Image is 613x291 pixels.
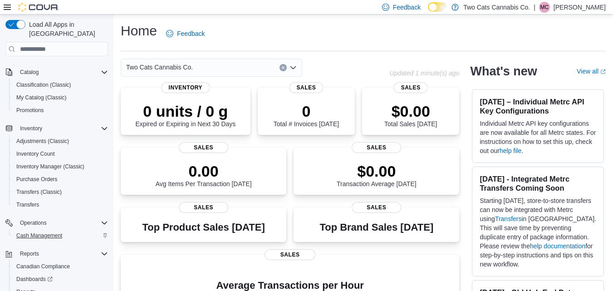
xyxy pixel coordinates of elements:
span: Operations [16,217,108,228]
a: Inventory Count [13,148,59,159]
span: Catalog [20,69,39,76]
button: Canadian Compliance [9,260,112,273]
div: Michael Currie [539,2,550,13]
span: Catalog [16,67,108,78]
div: Total Sales [DATE] [384,102,437,128]
span: Reports [16,248,108,259]
a: Dashboards [13,274,56,285]
a: help documentation [530,242,585,250]
p: 0 units / 0 g [135,102,235,120]
span: Sales [289,82,323,93]
span: Cash Management [16,232,62,239]
span: Inventory Manager (Classic) [16,163,84,170]
span: Sales [265,249,315,260]
span: Inventory [16,123,108,134]
span: Dashboards [16,276,53,283]
span: Dashboards [13,274,108,285]
p: $0.00 [337,162,417,180]
a: Dashboards [9,273,112,286]
button: Catalog [2,66,112,79]
span: Transfers (Classic) [13,187,108,197]
a: Adjustments (Classic) [13,136,73,147]
p: | [534,2,535,13]
div: Transaction Average [DATE] [337,162,417,187]
span: Sales [394,82,428,93]
a: Transfers [13,199,43,210]
span: MC [540,2,549,13]
button: Transfers [9,198,112,211]
p: [PERSON_NAME] [554,2,606,13]
span: Classification (Classic) [16,81,71,89]
a: Promotions [13,105,48,116]
button: My Catalog (Classic) [9,91,112,104]
button: Reports [16,248,43,259]
h4: Average Transactions per Hour [128,280,452,291]
h2: What's new [470,64,537,79]
span: Inventory Count [16,150,55,158]
h3: [DATE] – Individual Metrc API Key Configurations [480,97,596,115]
span: My Catalog (Classic) [16,94,67,101]
span: Purchase Orders [16,176,58,183]
span: Feedback [393,3,421,12]
p: 0 [274,102,339,120]
button: Adjustments (Classic) [9,135,112,148]
span: Reports [20,250,39,257]
span: Canadian Compliance [13,261,108,272]
a: Purchase Orders [13,174,61,185]
span: Classification (Classic) [13,79,108,90]
span: Feedback [177,29,205,38]
p: Starting [DATE], store-to-store transfers can now be integrated with Metrc using in [GEOGRAPHIC_D... [480,196,596,269]
span: Inventory Count [13,148,108,159]
button: Purchase Orders [9,173,112,186]
span: Sales [179,142,229,153]
h3: [DATE] - Integrated Metrc Transfers Coming Soon [480,174,596,192]
input: Dark Mode [428,2,447,12]
span: Sales [352,142,402,153]
a: Transfers [495,215,522,222]
a: Classification (Classic) [13,79,75,90]
p: Individual Metrc API key configurations are now available for all Metrc states. For instructions ... [480,119,596,155]
span: Promotions [13,105,108,116]
h1: Home [121,22,157,40]
span: Transfers [13,199,108,210]
button: Promotions [9,104,112,117]
a: Cash Management [13,230,66,241]
button: Open list of options [289,64,297,71]
span: Sales [179,202,229,213]
button: Operations [2,217,112,229]
button: Reports [2,247,112,260]
button: Inventory [16,123,46,134]
p: 0.00 [156,162,252,180]
a: Feedback [162,25,208,43]
a: Transfers (Classic) [13,187,65,197]
h3: Top Brand Sales [DATE] [319,222,433,233]
span: Transfers (Classic) [16,188,62,196]
button: Inventory Count [9,148,112,160]
span: Canadian Compliance [16,263,70,270]
a: Inventory Manager (Classic) [13,161,88,172]
a: View allExternal link [577,68,606,75]
button: Catalog [16,67,42,78]
button: Inventory Manager (Classic) [9,160,112,173]
a: My Catalog (Classic) [13,92,70,103]
button: Transfers (Classic) [9,186,112,198]
span: Promotions [16,107,44,114]
div: Expired or Expiring in Next 30 Days [135,102,235,128]
span: Load All Apps in [GEOGRAPHIC_DATA] [25,20,108,38]
span: Two Cats Cannabis Co. [126,62,193,73]
button: Classification (Classic) [9,79,112,91]
a: help file [500,147,521,154]
span: Adjustments (Classic) [16,138,69,145]
span: Inventory [162,82,210,93]
a: Canadian Compliance [13,261,74,272]
h3: Top Product Sales [DATE] [142,222,265,233]
span: Sales [352,202,402,213]
button: Clear input [280,64,287,71]
button: Inventory [2,122,112,135]
button: Cash Management [9,229,112,242]
span: My Catalog (Classic) [13,92,108,103]
span: Inventory [20,125,42,132]
span: Purchase Orders [13,174,108,185]
div: Total # Invoices [DATE] [274,102,339,128]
